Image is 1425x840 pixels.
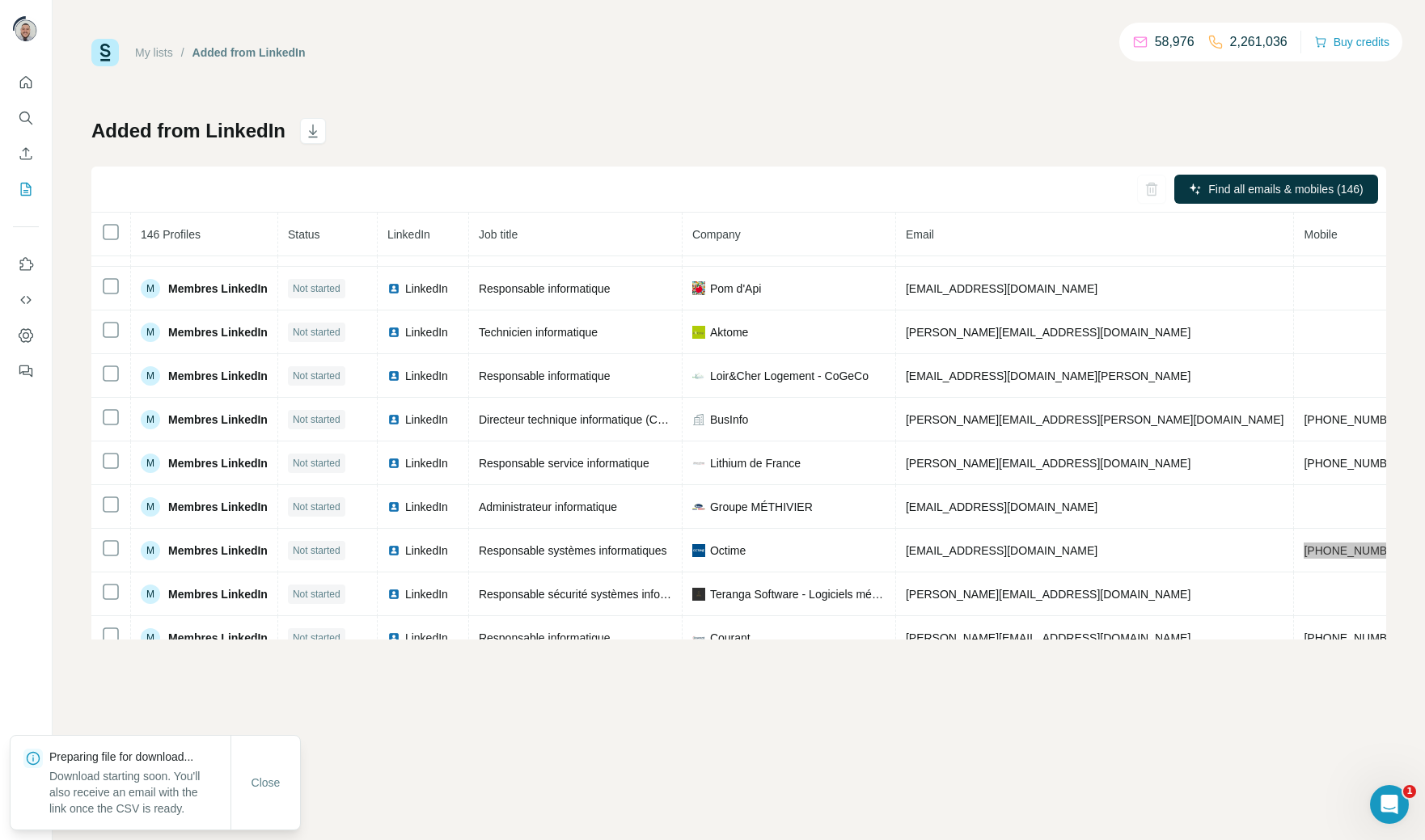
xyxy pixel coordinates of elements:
span: Responsable service informatique [479,457,649,470]
div: M [141,454,160,473]
img: LinkedIn logo [387,544,400,557]
span: [PERSON_NAME][EMAIL_ADDRESS][DOMAIN_NAME] [906,457,1190,470]
span: Email [906,228,934,241]
img: company-logo [692,369,705,382]
span: Not started [293,500,340,514]
span: Loir&Cher Logement - CoGeCo [710,368,869,384]
span: LinkedIn [405,455,448,471]
button: Buy credits [1314,31,1389,53]
span: Status [288,228,320,241]
button: Close [240,768,292,797]
span: Responsable informatique [479,369,611,382]
div: M [141,541,160,560]
span: LinkedIn [405,542,448,559]
span: Courant [710,630,751,646]
p: 58,976 [1155,32,1195,52]
span: LinkedIn [387,228,430,241]
button: Feedback [13,357,39,386]
span: 146 Profiles [141,228,201,241]
img: company-logo [692,500,705,513]
span: 1 [1403,785,1416,798]
div: M [141,497,160,517]
div: M [141,323,160,342]
span: Aktome [710,324,748,340]
div: M [141,585,160,604]
span: Membres LinkedIn [168,412,268,428]
span: Groupe MÉTHIVIER [710,499,813,515]
p: Preparing file for download... [49,749,230,765]
span: Mobile [1304,228,1337,241]
span: [PERSON_NAME][EMAIL_ADDRESS][DOMAIN_NAME] [906,631,1190,644]
span: Company [692,228,741,241]
button: Quick start [13,68,39,97]
iframe: Intercom live chat [1370,785,1409,824]
span: Responsable sécurité systèmes informatiques [479,588,710,601]
img: Surfe Logo [91,39,119,66]
div: M [141,366,160,386]
button: Use Surfe API [13,285,39,314]
button: Dashboard [13,321,39,350]
img: LinkedIn logo [387,326,400,339]
span: LinkedIn [405,324,448,340]
p: 2,261,036 [1230,32,1288,52]
span: Responsable informatique [479,631,611,644]
span: Membres LinkedIn [168,630,268,646]
a: My lists [135,46,173,59]
li: / [181,44,184,61]
div: M [141,410,160,429]
span: Membres LinkedIn [168,324,268,340]
span: [PERSON_NAME][EMAIL_ADDRESS][DOMAIN_NAME] [906,326,1190,339]
img: company-logo [692,326,705,339]
span: Technicien informatique [479,326,598,339]
img: LinkedIn logo [387,588,400,601]
span: [EMAIL_ADDRESS][DOMAIN_NAME] [906,282,1097,295]
span: [PERSON_NAME][EMAIL_ADDRESS][DOMAIN_NAME] [906,588,1190,601]
span: BusInfo [710,412,748,428]
span: LinkedIn [405,630,448,646]
span: Membres LinkedIn [168,586,268,602]
button: Enrich CSV [13,139,39,168]
span: Membres LinkedIn [168,281,268,297]
button: Use Surfe on LinkedIn [13,250,39,279]
span: Find all emails & mobiles (146) [1208,181,1363,197]
span: Not started [293,543,340,558]
button: Find all emails & mobiles (146) [1174,175,1378,204]
span: Lithium de France [710,455,801,471]
span: LinkedIn [405,586,448,602]
span: [PHONE_NUMBER] [1304,457,1406,470]
span: Membres LinkedIn [168,368,268,384]
div: M [141,628,160,648]
span: LinkedIn [405,368,448,384]
span: Teranga Software - Logiciels métiers Handicap I EHPAD I PDE I PDS I AHI [710,586,886,602]
img: Avatar [13,16,39,42]
span: LinkedIn [405,499,448,515]
span: Responsable informatique [479,282,611,295]
img: LinkedIn logo [387,631,400,644]
span: LinkedIn [405,412,448,428]
img: company-logo [692,631,705,644]
img: LinkedIn logo [387,369,400,382]
h1: Added from LinkedIn [91,118,285,144]
span: [PHONE_NUMBER] [1304,544,1406,557]
img: company-logo [692,281,705,295]
img: LinkedIn logo [387,282,400,295]
div: M [141,279,160,298]
img: LinkedIn logo [387,413,400,426]
span: Not started [293,587,340,602]
span: Pom d'Api [710,281,761,297]
span: Not started [293,325,340,340]
span: [EMAIL_ADDRESS][DOMAIN_NAME] [906,500,1097,513]
span: Responsable systèmes informatiques [479,544,667,557]
img: company-logo [692,588,705,601]
span: Administrateur informatique [479,500,617,513]
span: [PHONE_NUMBER] [1304,413,1406,426]
span: Not started [293,631,340,645]
span: [PHONE_NUMBER] [1304,631,1406,644]
span: Directeur technique informatique (CTO) [479,413,677,426]
span: [PERSON_NAME][EMAIL_ADDRESS][PERSON_NAME][DOMAIN_NAME] [906,413,1284,426]
span: Close [252,775,281,791]
span: Job title [479,228,518,241]
img: LinkedIn logo [387,500,400,513]
span: [EMAIL_ADDRESS][DOMAIN_NAME] [906,544,1097,557]
span: Not started [293,412,340,427]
